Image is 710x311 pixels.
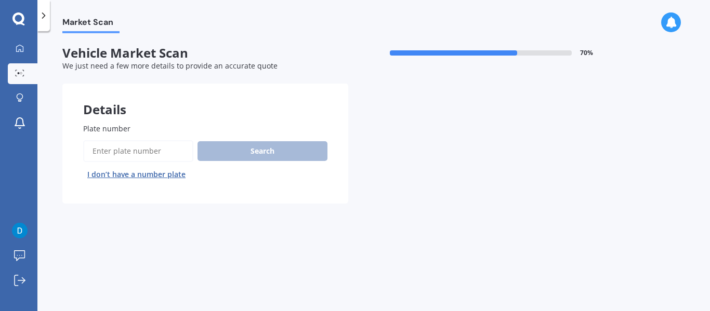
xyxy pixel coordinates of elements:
[62,46,348,61] span: Vehicle Market Scan
[62,17,120,31] span: Market Scan
[62,84,348,115] div: Details
[83,166,190,183] button: I don’t have a number plate
[83,124,130,133] span: Plate number
[12,223,28,238] img: ACg8ocI35DXgrZPLIjg5GG7hCJTNoIynqGHDgHExeUUe-8n9nlCEaQ=s96-c
[62,61,278,71] span: We just need a few more details to provide an accurate quote
[580,49,593,57] span: 70 %
[83,140,193,162] input: Enter plate number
